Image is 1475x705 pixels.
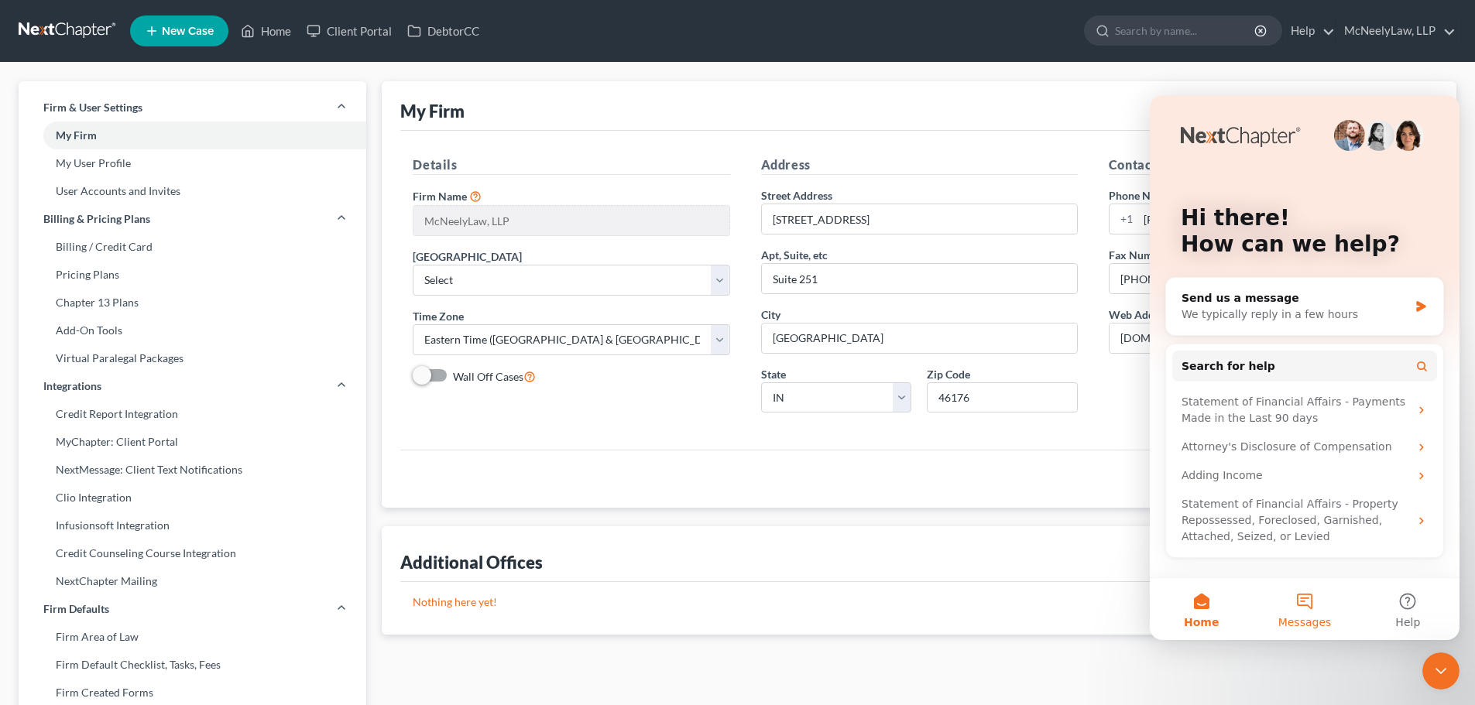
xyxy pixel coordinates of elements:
[19,344,366,372] a: Virtual Paralegal Packages
[19,261,366,289] a: Pricing Plans
[43,100,142,115] span: Firm & User Settings
[19,205,366,233] a: Billing & Pricing Plans
[762,323,1077,353] input: Enter city...
[761,247,828,263] label: Apt, Suite, etc
[19,428,366,456] a: MyChapter: Client Portal
[927,382,1078,413] input: XXXXX
[761,366,786,382] label: State
[19,400,366,428] a: Credit Report Integration
[400,551,543,573] div: Additional Offices
[413,594,1425,610] p: Nothing here yet!
[19,456,366,484] a: NextMessage: Client Text Notifications
[19,539,366,567] a: Credit Counseling Course Integration
[413,308,464,324] label: Time Zone
[761,187,832,204] label: Street Address
[413,156,729,175] h5: Details
[19,121,366,149] a: My Firm
[762,264,1077,293] input: (optional)
[19,289,366,317] a: Chapter 13 Plans
[413,190,467,203] span: Firm Name
[1422,652,1460,690] iframe: Intercom live chat
[43,378,101,394] span: Integrations
[927,366,970,382] label: Zip Code
[19,623,366,651] a: Firm Area of Law
[19,595,366,623] a: Firm Defaults
[761,306,780,323] label: City
[1138,204,1425,234] input: Enter phone...
[413,248,522,265] label: [GEOGRAPHIC_DATA]
[19,177,366,205] a: User Accounts and Invites
[19,317,366,344] a: Add-On Tools
[19,512,366,539] a: Infusionsoft Integration
[1110,264,1425,293] input: Enter fax...
[413,206,729,235] input: Enter name...
[453,370,523,383] span: Wall Off Cases
[1109,156,1425,175] h5: Contact Info
[19,149,366,177] a: My User Profile
[43,601,109,617] span: Firm Defaults
[1150,95,1460,640] iframe: Intercom live chat
[1109,247,1169,263] label: Fax Number
[1109,187,1182,204] label: Phone Number
[400,17,487,45] a: DebtorCC
[19,233,366,261] a: Billing / Credit Card
[19,94,366,121] a: Firm & User Settings
[19,372,366,400] a: Integrations
[1110,204,1138,234] div: +1
[43,211,150,227] span: Billing & Pricing Plans
[162,26,214,37] span: New Case
[400,100,465,122] div: My Firm
[1110,323,1425,353] input: Enter web address....
[19,651,366,679] a: Firm Default Checklist, Tasks, Fees
[1115,16,1257,45] input: Search by name...
[233,17,299,45] a: Home
[19,567,366,595] a: NextChapter Mailing
[1109,306,1174,323] label: Web Address
[1283,17,1335,45] a: Help
[762,204,1077,234] input: Enter address...
[19,484,366,512] a: Clio Integration
[761,156,1078,175] h5: Address
[299,17,400,45] a: Client Portal
[1336,17,1456,45] a: McNeelyLaw, LLP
